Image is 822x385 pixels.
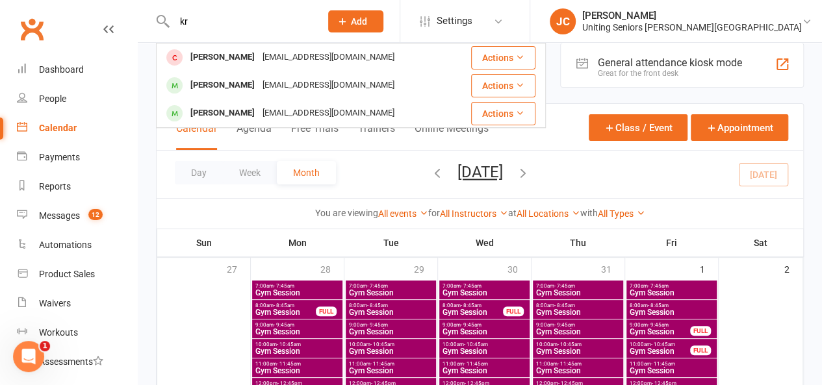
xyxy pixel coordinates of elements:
button: Online Meetings [415,122,489,150]
div: General attendance kiosk mode [597,56,741,69]
div: [EMAIL_ADDRESS][DOMAIN_NAME] [259,48,398,67]
th: Thu [532,229,625,256]
div: Workouts [39,327,78,338]
span: - 8:45am [648,303,669,308]
span: Gym Session [535,367,621,375]
button: Trainers [358,122,395,150]
div: [PERSON_NAME] [582,10,802,21]
a: Payments [17,143,137,172]
div: Automations [39,240,92,250]
span: - 8:45am [274,303,294,308]
a: Assessments [17,347,137,377]
span: Gym Session [348,308,433,316]
th: Sun [157,229,251,256]
span: Gym Session [629,328,691,336]
button: Free Trials [291,122,339,150]
span: 7:00am [255,283,340,289]
span: - 7:45am [461,283,482,289]
a: Messages 12 [17,201,137,230]
div: 30 [507,258,531,279]
div: Payments [39,152,80,162]
span: 11:00am [629,361,714,367]
a: Reports [17,172,137,201]
span: Gym Session [535,328,621,336]
div: Messages [39,210,80,221]
span: 8:00am [255,303,316,308]
span: - 9:45am [461,322,482,328]
span: - 11:45am [651,361,675,367]
a: Product Sales [17,260,137,289]
input: Search... [170,12,311,31]
span: Gym Session [442,308,504,316]
span: Gym Session [535,347,621,355]
span: - 11:45am [277,361,301,367]
div: [EMAIL_ADDRESS][DOMAIN_NAME] [259,104,398,123]
div: Uniting Seniors [PERSON_NAME][GEOGRAPHIC_DATA] [582,21,802,33]
th: Sat [719,229,803,256]
span: Gym Session [348,289,433,297]
button: Actions [471,46,535,69]
button: Actions [471,74,535,97]
span: - 10:45am [370,342,394,347]
div: Waivers [39,298,71,308]
span: Gym Session [255,328,340,336]
a: People [17,84,137,114]
span: - 11:45am [370,361,394,367]
span: 8:00am [535,303,621,308]
span: - 7:45am [274,283,294,289]
span: Settings [437,6,472,36]
div: FULL [503,306,524,316]
iframe: Intercom live chat [13,341,44,372]
span: Gym Session [629,347,691,355]
span: - 10:45am [651,342,675,347]
a: Calendar [17,114,137,143]
span: - 8:45am [554,303,575,308]
span: Gym Session [255,289,340,297]
span: Add [351,16,367,27]
a: Workouts [17,318,137,347]
span: 11:00am [255,361,340,367]
div: Product Sales [39,269,95,279]
span: - 9:45am [648,322,669,328]
span: - 10:45am [464,342,488,347]
button: Day [175,161,223,184]
div: 27 [227,258,250,279]
span: Gym Session [442,289,527,297]
button: Class / Event [589,114,687,141]
span: - 11:45am [558,361,582,367]
div: People [39,93,66,104]
span: 9:00am [348,322,433,328]
button: Month [277,161,336,184]
button: Calendar [176,122,217,150]
span: Gym Session [255,347,340,355]
span: 9:00am [629,322,691,328]
a: All Locations [517,208,580,219]
button: Week [223,161,277,184]
div: 1 [700,258,718,279]
div: 31 [601,258,624,279]
span: 10:00am [255,342,340,347]
button: Agenda [237,122,272,150]
span: - 8:45am [461,303,482,308]
span: Gym Session [629,367,714,375]
a: Waivers [17,289,137,318]
div: Great for the front desk [597,69,741,78]
a: All Types [598,208,645,219]
div: 2 [784,258,803,279]
div: Dashboard [39,64,84,75]
span: Gym Session [442,328,527,336]
th: Wed [438,229,532,256]
span: 8:00am [348,303,433,308]
span: 8:00am [629,303,714,308]
span: 9:00am [255,322,340,328]
span: - 9:45am [274,322,294,328]
span: 11:00am [348,361,433,367]
span: 7:00am [442,283,527,289]
th: Mon [251,229,344,256]
span: 1 [40,341,50,351]
div: [PERSON_NAME] [186,104,259,123]
th: Tue [344,229,438,256]
div: [EMAIL_ADDRESS][DOMAIN_NAME] [259,76,398,95]
span: Gym Session [535,289,621,297]
span: Gym Session [255,367,340,375]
